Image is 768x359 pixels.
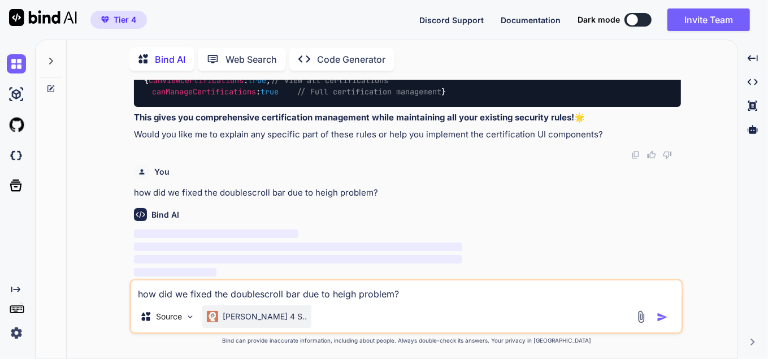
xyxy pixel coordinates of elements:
span: ‌ [134,230,298,238]
span: ‌ [134,243,462,251]
span: // Full certification management [297,87,441,97]
img: darkCloudIdeIcon [7,146,26,165]
h6: You [154,166,170,178]
p: Bind can provide inaccurate information, including about people. Always double-check its answers.... [129,336,683,345]
span: ‌ [134,268,216,276]
img: chat [7,54,26,73]
p: Bind AI [155,53,185,66]
p: Would you like me to explain any specific part of these rules or help you implement the certifica... [134,128,681,141]
span: canViewCertifications [149,75,244,85]
h6: Bind AI [151,209,179,220]
img: dislike [663,150,672,159]
p: 🌟 [134,111,681,124]
img: like [647,150,656,159]
img: githubLight [7,115,26,135]
button: Discord Support [419,14,484,26]
span: Tier 4 [114,14,136,25]
p: Code Generator [317,53,385,66]
button: Invite Team [667,8,750,31]
strong: This gives you comprehensive certification management while maintaining all your existing securit... [134,112,574,123]
span: // View all certifications [271,75,388,85]
span: Documentation [501,15,561,25]
img: Pick Models [185,312,195,322]
span: canManageCertifications [152,87,256,97]
img: Claude 4 Sonnet [207,311,218,322]
button: Documentation [501,14,561,26]
span: ‌ [134,255,462,263]
img: Bind AI [9,9,77,26]
button: premiumTier 4 [90,11,147,29]
img: premium [101,16,109,23]
p: how did we fixed the doublescroll bar due to heigh problem? [134,187,681,200]
p: Source [156,311,182,322]
span: true [248,75,266,85]
p: Web Search [225,53,277,66]
code: { : , : } [143,75,446,98]
img: ai-studio [7,85,26,104]
p: [PERSON_NAME] 4 S.. [223,311,307,322]
span: true [261,87,279,97]
img: settings [7,323,26,343]
span: Dark mode [578,14,620,25]
img: icon [657,312,668,323]
img: copy [631,150,640,159]
img: attachment [635,310,648,323]
span: Discord Support [419,15,484,25]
